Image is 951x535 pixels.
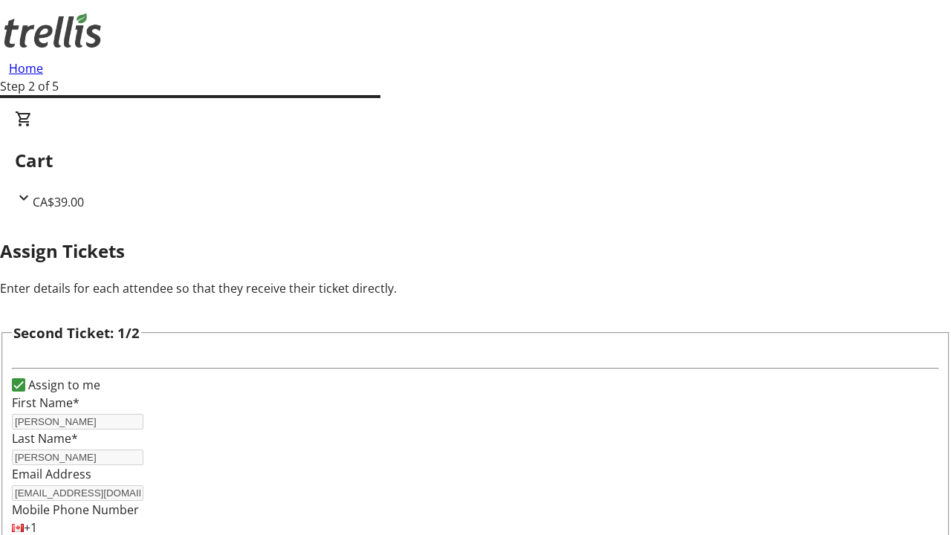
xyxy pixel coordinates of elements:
[15,147,936,174] h2: Cart
[12,466,91,482] label: Email Address
[25,376,100,394] label: Assign to me
[12,502,139,518] label: Mobile Phone Number
[15,110,936,211] div: CartCA$39.00
[13,322,140,343] h3: Second Ticket: 1/2
[12,395,79,411] label: First Name*
[12,430,78,447] label: Last Name*
[33,194,84,210] span: CA$39.00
